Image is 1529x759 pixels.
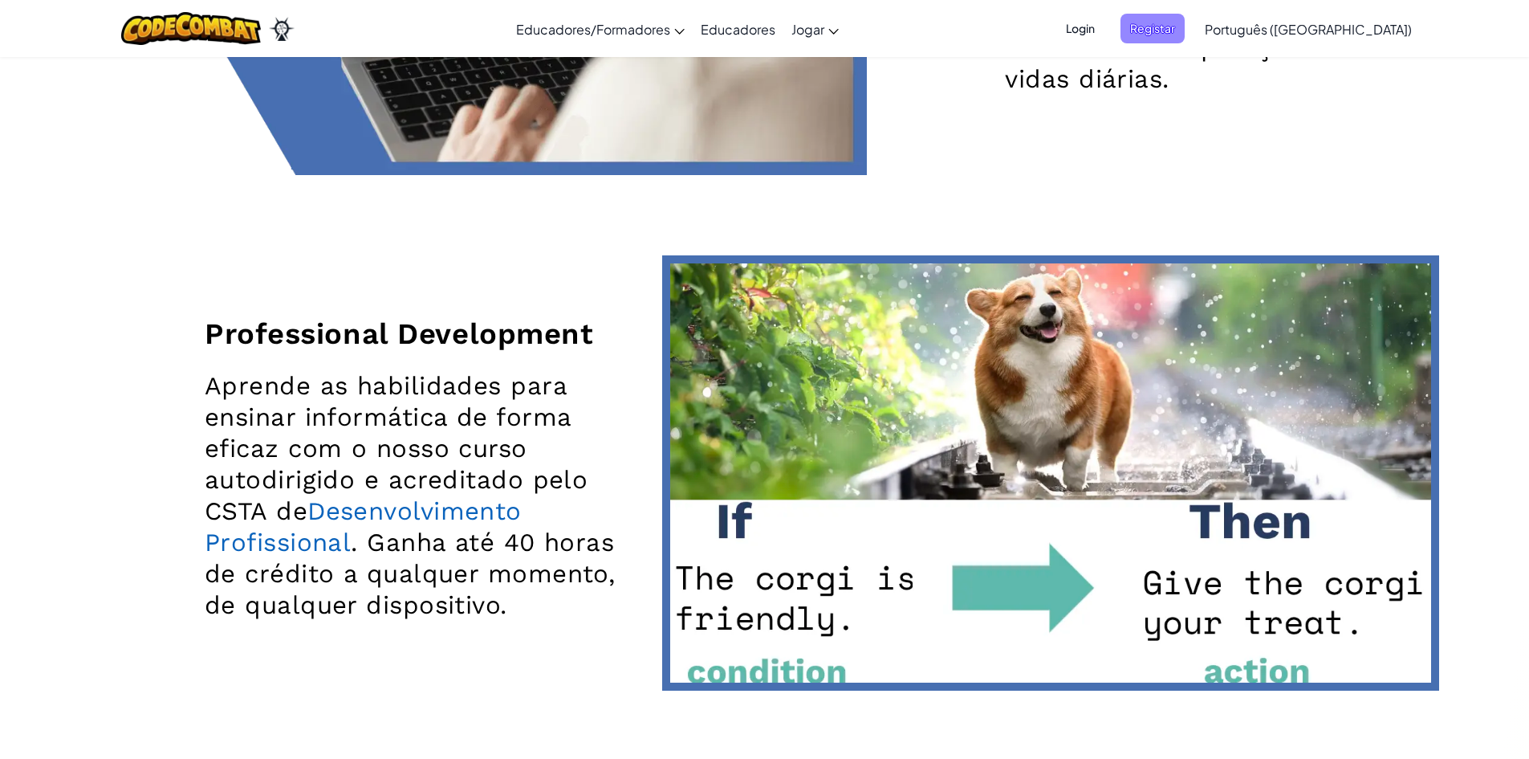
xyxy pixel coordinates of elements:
[1197,7,1420,51] a: Português ([GEOGRAPHIC_DATA])
[693,7,783,51] a: Educadores
[1120,14,1185,43] button: Registar
[508,7,693,51] a: Educadores/Formadores
[791,21,824,38] span: Jogar
[205,496,522,557] a: Desenvolvimento Profissional
[205,314,638,353] h2: Professional Development
[783,7,847,51] a: Jogar
[205,370,638,621] : Aprende as habilidades para ensinar informática de forma eficaz com o nosso curso autodirigido e ...
[121,12,262,45] img: CodeCombat logo
[269,17,295,41] img: Ozaria
[1205,21,1412,38] span: Português ([GEOGRAPHIC_DATA])
[1056,14,1104,43] button: Login
[516,21,670,38] span: Educadores/Formadores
